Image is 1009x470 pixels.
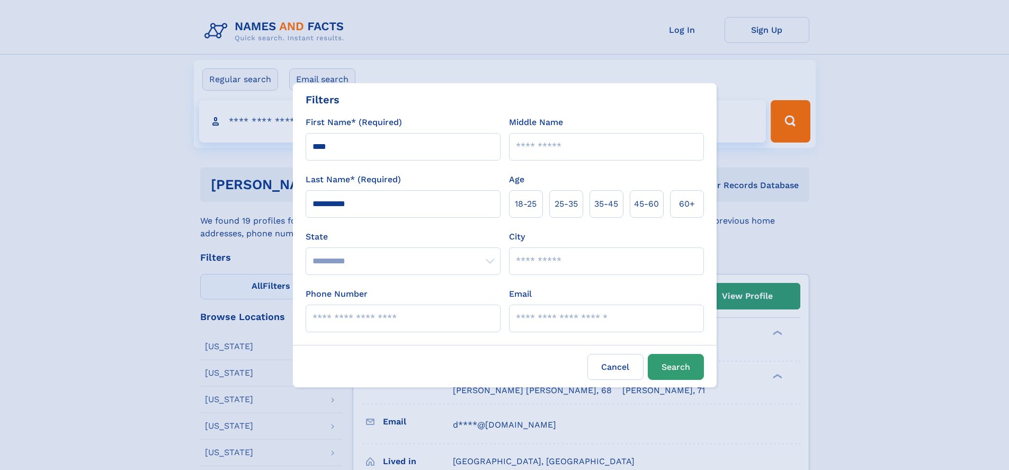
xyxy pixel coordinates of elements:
label: Age [509,173,524,186]
label: Middle Name [509,116,563,129]
span: 35‑45 [594,198,618,210]
label: State [306,230,501,243]
label: First Name* (Required) [306,116,402,129]
span: 45‑60 [634,198,659,210]
label: Phone Number [306,288,368,300]
span: 25‑35 [555,198,578,210]
label: Last Name* (Required) [306,173,401,186]
span: 18‑25 [515,198,537,210]
div: Filters [306,92,340,108]
button: Search [648,354,704,380]
label: City [509,230,525,243]
label: Cancel [587,354,644,380]
label: Email [509,288,532,300]
span: 60+ [679,198,695,210]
